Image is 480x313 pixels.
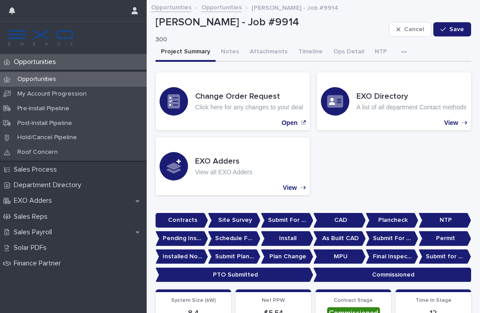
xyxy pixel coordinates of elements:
p: Permit [419,231,471,246]
p: Submit Plan Change [208,249,260,264]
span: Save [449,26,464,32]
button: Notes [216,43,244,62]
a: View [156,137,310,195]
h3: EXO Directory [356,92,466,102]
p: Opportunities [10,76,63,83]
a: Opportunities [151,2,192,12]
p: Sales Reps [10,213,55,221]
button: Cancel [389,22,432,36]
p: Opportunities [10,58,63,66]
p: Contracts [156,213,208,228]
p: MPU [313,249,366,264]
p: Open [282,119,298,127]
p: Commissioned [313,268,471,282]
button: Project Summary [156,43,216,62]
p: Install [261,231,313,246]
p: Solar PDFs [10,244,54,252]
a: Opportunities [201,2,242,12]
p: Final Inspection [366,249,418,264]
p: Department Directory [10,181,88,189]
p: Plan Change [261,249,313,264]
p: Submit For Permit [366,231,418,246]
p: A list of all department Contact methods [356,104,466,111]
p: View [283,184,297,192]
p: View all EXO Adders [195,169,252,176]
p: Pre-Install Pipeline [10,105,76,112]
p: My Account Progression [10,90,94,98]
p: As Built CAD [313,231,366,246]
h3: EXO Adders [195,157,252,167]
p: Schedule For Install [208,231,260,246]
span: Time In Stage [416,298,452,303]
p: Sales Payroll [10,228,59,237]
span: Net PPW [262,298,285,303]
button: Save [433,22,471,36]
span: System Size (kW) [171,298,216,303]
p: [PERSON_NAME] - Job #9914 [156,16,385,29]
img: FKS5r6ZBThi8E5hshIGi [7,29,75,47]
a: Open [156,72,310,130]
p: PTO Submitted [156,268,313,282]
p: Submit For CAD [261,213,313,228]
p: Submit for PTO [419,249,471,264]
p: Pending Install Task [156,231,208,246]
p: [PERSON_NAME] - Job #9914 [252,2,338,12]
p: NTP [419,213,471,228]
p: Post-Install Pipeline [10,120,79,127]
p: Plancheck [366,213,418,228]
p: Finance Partner [10,259,68,268]
p: Hold/Cancel Pipeline [10,134,84,141]
p: Site Survey [208,213,260,228]
h3: Change Order Request [195,92,303,102]
a: View [317,72,471,130]
p: Sales Process [10,165,64,174]
p: Installed No Permit [156,249,208,264]
p: EXO Adders [10,197,59,205]
button: Attachments [244,43,293,62]
p: Click here for any changes to your deal [195,104,303,111]
p: View [444,119,458,127]
p: Roof Concern [10,148,65,156]
p: 300 [156,36,382,44]
span: Cancel [404,26,424,32]
p: CAD [313,213,366,228]
button: Ops Detail [328,43,369,62]
button: Timeline [293,43,328,62]
span: Contract Stage [334,298,373,303]
button: NTP [369,43,392,62]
